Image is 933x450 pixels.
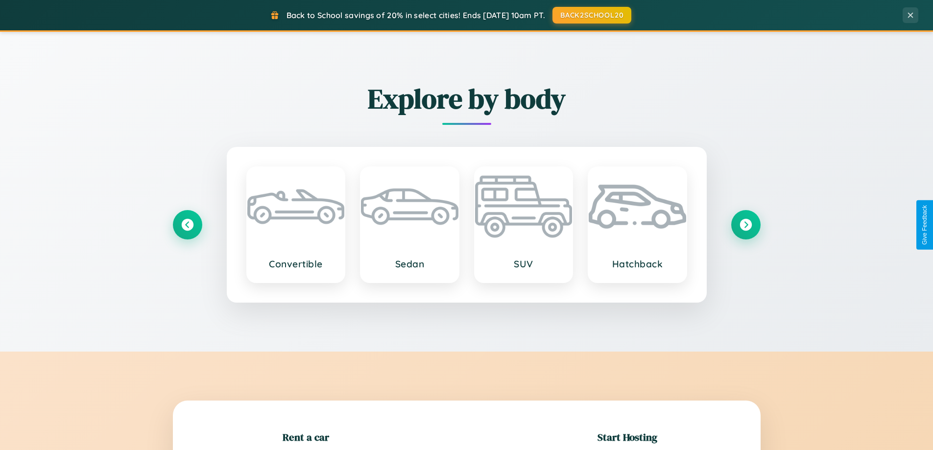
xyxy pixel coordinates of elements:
button: BACK2SCHOOL20 [552,7,631,24]
h3: Convertible [257,258,335,270]
div: Give Feedback [921,205,928,245]
h2: Rent a car [283,430,329,444]
h3: SUV [485,258,563,270]
h2: Start Hosting [598,430,657,444]
span: Back to School savings of 20% in select cities! Ends [DATE] 10am PT. [287,10,545,20]
h2: Explore by body [173,80,761,118]
h3: Sedan [371,258,449,270]
h3: Hatchback [598,258,676,270]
